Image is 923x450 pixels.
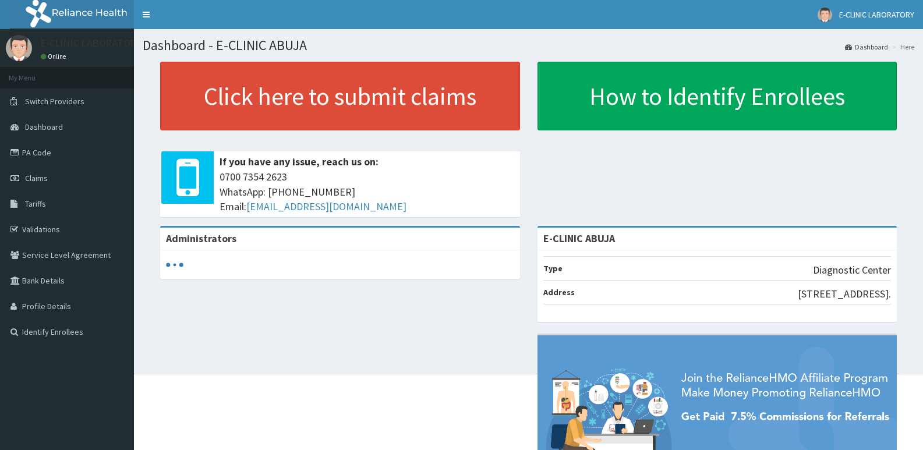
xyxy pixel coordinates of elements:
[220,155,379,168] b: If you have any issue, reach us on:
[839,9,914,20] span: E-CLINIC LABORATORY
[537,62,897,130] a: How to Identify Enrollees
[543,263,563,274] b: Type
[220,169,514,214] span: 0700 7354 2623 WhatsApp: [PHONE_NUMBER] Email:
[818,8,832,22] img: User Image
[41,38,142,48] p: E-CLINIC LABORATORY
[543,232,615,245] strong: E-CLINIC ABUJA
[25,199,46,209] span: Tariffs
[25,173,48,183] span: Claims
[25,96,84,107] span: Switch Providers
[166,232,236,245] b: Administrators
[798,286,891,302] p: [STREET_ADDRESS].
[543,287,575,297] b: Address
[6,35,32,61] img: User Image
[143,38,914,53] h1: Dashboard - E-CLINIC ABUJA
[160,62,520,130] a: Click here to submit claims
[845,42,888,52] a: Dashboard
[25,122,63,132] span: Dashboard
[246,200,406,213] a: [EMAIL_ADDRESS][DOMAIN_NAME]
[41,52,69,61] a: Online
[889,42,914,52] li: Here
[813,263,891,278] p: Diagnostic Center
[166,256,183,274] svg: audio-loading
